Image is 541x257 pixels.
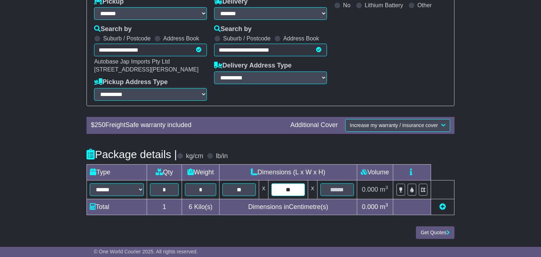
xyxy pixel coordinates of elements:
span: 0.000 [362,203,378,210]
label: Address Book [163,35,199,42]
label: Lithium Battery [365,2,403,9]
td: Qty [147,164,182,180]
label: Other [417,2,432,9]
span: Increase my warranty / insurance cover [350,122,438,128]
td: x [308,180,317,199]
label: lb/in [216,152,228,160]
span: [STREET_ADDRESS][PERSON_NAME] [94,66,199,73]
td: Weight [182,164,219,180]
td: Dimensions (L x W x H) [219,164,357,180]
label: Address Book [283,35,319,42]
h4: Package details | [87,148,177,160]
a: Add new item [439,203,446,210]
button: Get Quotes [416,226,454,239]
td: Total [87,199,147,215]
label: kg/cm [186,152,203,160]
sup: 3 [385,185,388,190]
label: Suburb / Postcode [103,35,151,42]
td: 1 [147,199,182,215]
span: 0.000 [362,186,378,193]
div: $ FreightSafe warranty included [87,121,287,129]
td: Type [87,164,147,180]
label: Pickup Address Type [94,78,168,86]
span: m [380,186,388,193]
td: Dimensions in Centimetre(s) [219,199,357,215]
td: Volume [357,164,393,180]
span: © One World Courier 2025. All rights reserved. [94,249,198,254]
label: Search by [94,25,132,33]
span: m [380,203,388,210]
button: Increase my warranty / insurance cover [345,119,450,132]
span: 250 [94,121,105,128]
label: No [343,2,350,9]
label: Suburb / Postcode [223,35,271,42]
td: Kilo(s) [182,199,219,215]
label: Delivery Address Type [214,62,292,70]
div: Additional Cover [287,121,342,129]
span: 6 [189,203,192,210]
sup: 3 [385,202,388,208]
span: Autobase Jap Imports Pty Ltd [94,58,170,65]
label: Search by [214,25,252,33]
td: x [259,180,269,199]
